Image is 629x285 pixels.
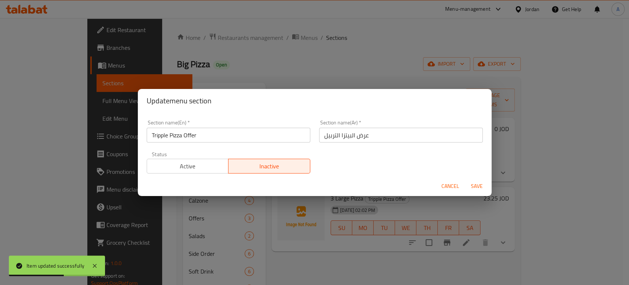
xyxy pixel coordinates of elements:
input: Please enter section name(ar) [319,128,483,142]
button: Cancel [438,179,462,193]
button: Inactive [228,159,310,174]
input: Please enter section name(en) [147,128,310,142]
div: Item updated successfully [27,262,84,270]
span: Inactive [231,161,307,172]
button: Save [465,179,489,193]
h2: Update menu section [147,95,483,107]
button: Active [147,159,229,174]
span: Save [468,182,486,191]
span: Cancel [441,182,459,191]
span: Active [150,161,226,172]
